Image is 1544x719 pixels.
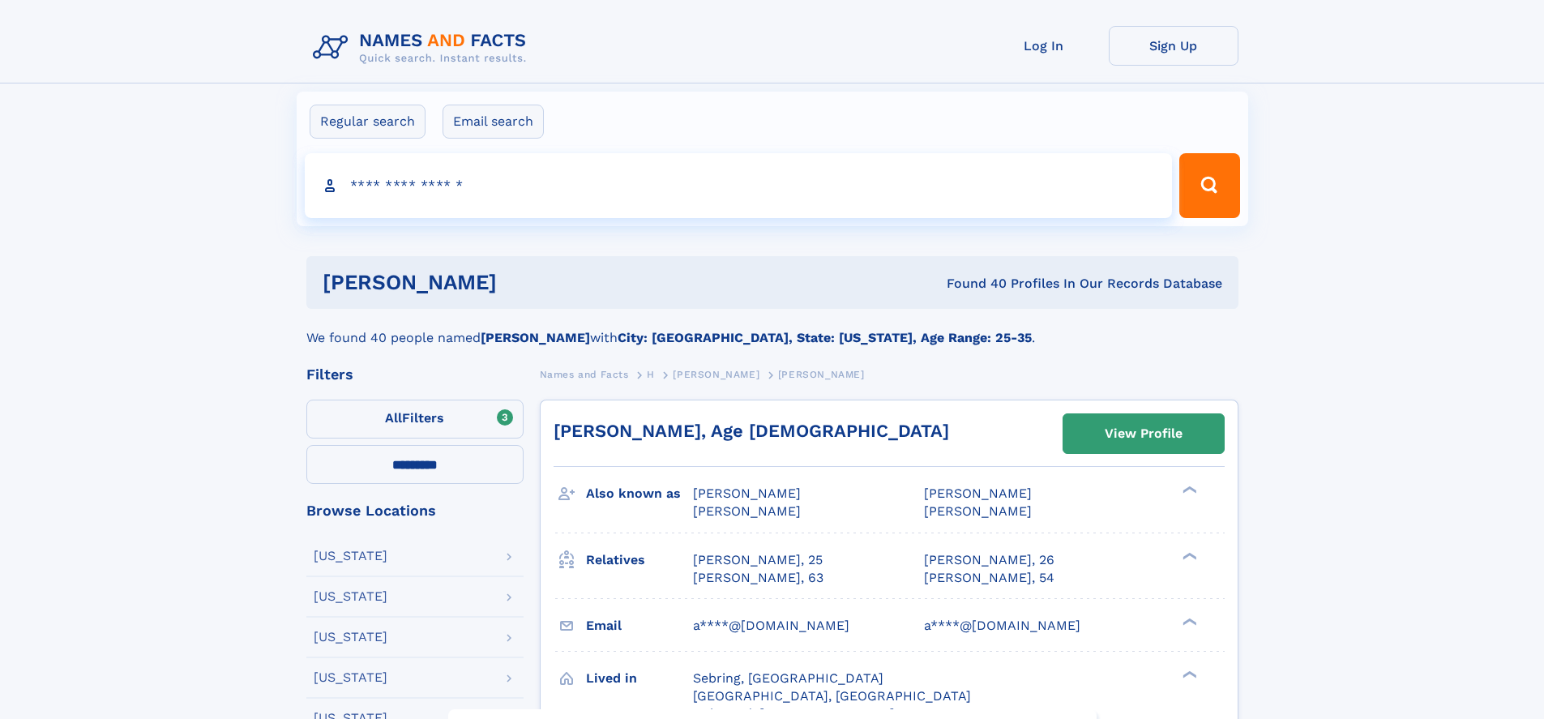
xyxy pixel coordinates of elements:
[586,546,693,574] h3: Relatives
[693,688,971,704] span: [GEOGRAPHIC_DATA], [GEOGRAPHIC_DATA]
[314,631,387,644] div: [US_STATE]
[1178,616,1198,627] div: ❯
[310,105,426,139] label: Regular search
[443,105,544,139] label: Email search
[554,421,949,441] a: [PERSON_NAME], Age [DEMOGRAPHIC_DATA]
[1105,415,1183,452] div: View Profile
[1178,485,1198,495] div: ❯
[693,670,883,686] span: Sebring, [GEOGRAPHIC_DATA]
[647,364,655,384] a: H
[481,330,590,345] b: [PERSON_NAME]
[924,551,1054,569] a: [PERSON_NAME], 26
[693,551,823,569] a: [PERSON_NAME], 25
[721,275,1222,293] div: Found 40 Profiles In Our Records Database
[540,364,629,384] a: Names and Facts
[1178,669,1198,679] div: ❯
[1179,153,1239,218] button: Search Button
[306,503,524,518] div: Browse Locations
[586,612,693,640] h3: Email
[306,400,524,439] label: Filters
[586,665,693,692] h3: Lived in
[314,590,387,603] div: [US_STATE]
[693,569,823,587] a: [PERSON_NAME], 63
[314,550,387,563] div: [US_STATE]
[1063,414,1224,453] a: View Profile
[924,486,1032,501] span: [PERSON_NAME]
[647,369,655,380] span: H
[385,410,402,426] span: All
[673,364,759,384] a: [PERSON_NAME]
[306,367,524,382] div: Filters
[305,153,1173,218] input: search input
[323,272,722,293] h1: [PERSON_NAME]
[979,26,1109,66] a: Log In
[924,503,1032,519] span: [PERSON_NAME]
[1178,550,1198,561] div: ❯
[693,486,801,501] span: [PERSON_NAME]
[314,671,387,684] div: [US_STATE]
[924,569,1054,587] a: [PERSON_NAME], 54
[306,26,540,70] img: Logo Names and Facts
[693,503,801,519] span: [PERSON_NAME]
[1109,26,1238,66] a: Sign Up
[306,309,1238,348] div: We found 40 people named with .
[618,330,1032,345] b: City: [GEOGRAPHIC_DATA], State: [US_STATE], Age Range: 25-35
[778,369,865,380] span: [PERSON_NAME]
[586,480,693,507] h3: Also known as
[673,369,759,380] span: [PERSON_NAME]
